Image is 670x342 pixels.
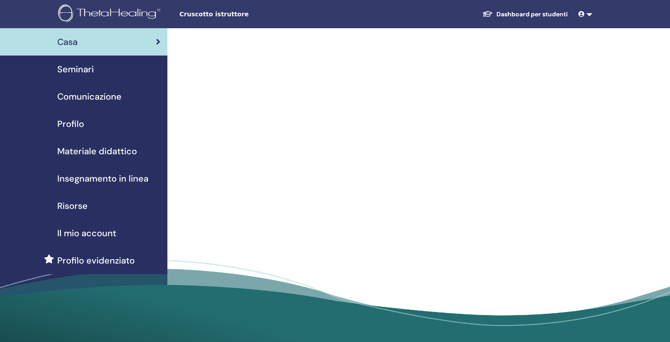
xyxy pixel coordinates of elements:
[57,254,135,267] span: Profilo evidenziato
[57,227,116,240] span: Il mio account
[58,4,163,24] img: logo.png
[179,10,311,19] span: Cruscotto istruttore
[57,172,148,185] span: Insegnamento in linea
[57,117,84,130] span: Profilo
[57,63,94,76] span: Seminari
[482,10,493,18] img: graduation-cap-white.svg
[475,6,575,22] a: Dashboard per studenti
[57,199,88,212] span: Risorse
[57,145,137,158] span: Materiale didattico
[57,90,122,103] span: Comunicazione
[57,35,78,48] span: Casa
